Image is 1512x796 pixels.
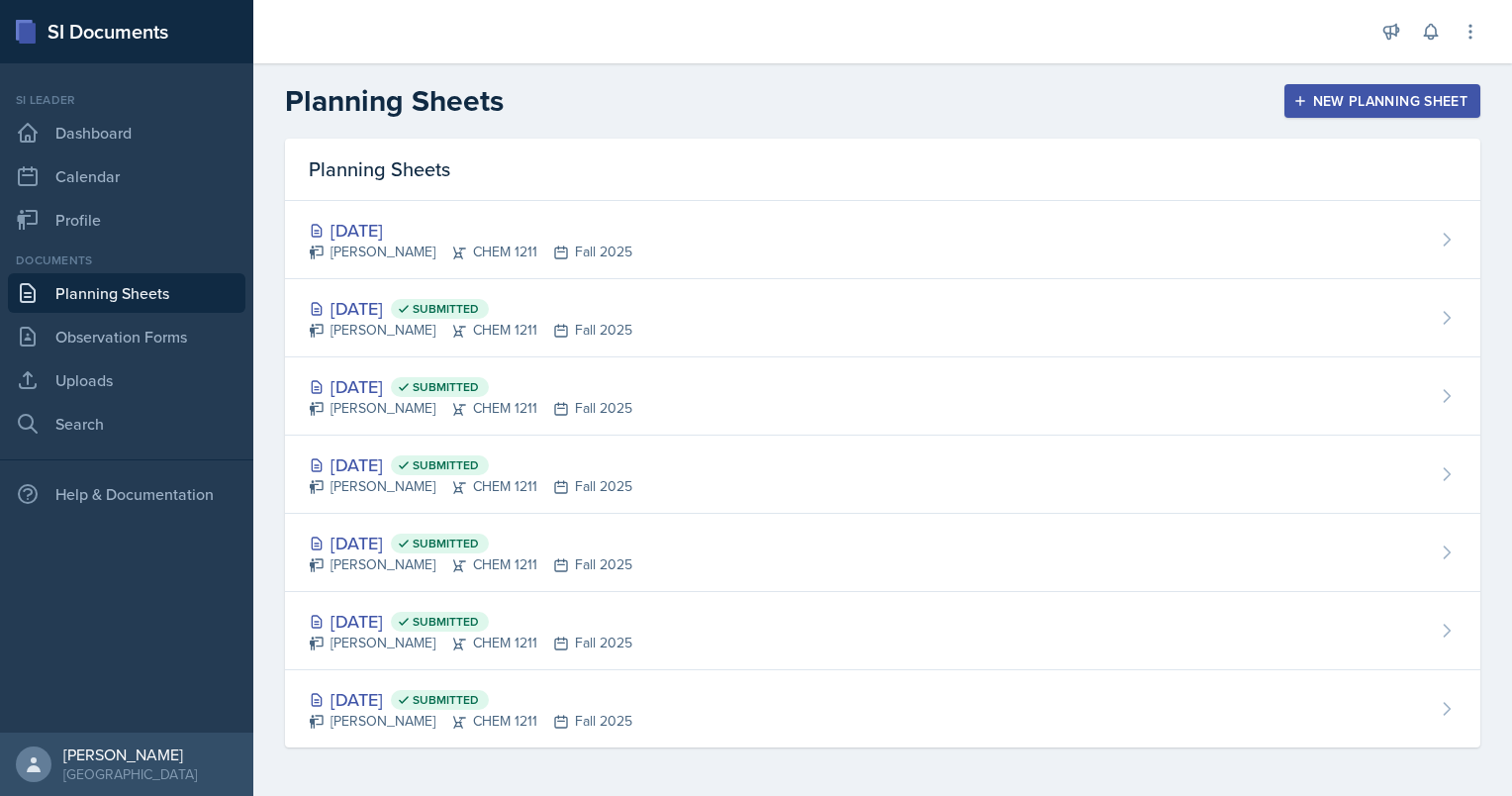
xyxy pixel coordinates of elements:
a: Observation Forms [8,317,245,356]
a: [DATE] Submitted [PERSON_NAME]CHEM 1211Fall 2025 [285,436,1480,514]
a: [DATE] Submitted [PERSON_NAME]CHEM 1211Fall 2025 [285,514,1480,592]
div: [DATE] [309,451,632,478]
div: [PERSON_NAME] CHEM 1211 Fall 2025 [309,554,632,575]
div: Documents [8,251,245,269]
a: [DATE] Submitted [PERSON_NAME]CHEM 1211Fall 2025 [285,592,1480,670]
a: [DATE] Submitted [PERSON_NAME]CHEM 1211Fall 2025 [285,357,1480,436]
span: Submitted [413,301,479,317]
span: Submitted [413,379,479,395]
h2: Planning Sheets [285,83,504,119]
span: Submitted [413,692,479,708]
div: [PERSON_NAME] CHEM 1211 Fall 2025 [309,633,632,653]
div: [PERSON_NAME] CHEM 1211 Fall 2025 [309,476,632,497]
div: Help & Documentation [8,474,245,514]
a: [DATE] Submitted [PERSON_NAME]CHEM 1211Fall 2025 [285,279,1480,357]
span: Submitted [413,457,479,473]
div: [DATE] [309,530,632,556]
div: Planning Sheets [285,139,1480,201]
a: [DATE] Submitted [PERSON_NAME]CHEM 1211Fall 2025 [285,670,1480,747]
a: Planning Sheets [8,273,245,313]
a: Dashboard [8,113,245,152]
div: [PERSON_NAME] CHEM 1211 Fall 2025 [309,711,632,732]
span: Submitted [413,614,479,630]
div: New Planning Sheet [1297,93,1467,109]
a: Uploads [8,360,245,400]
div: [DATE] [309,608,632,635]
a: [DATE] [PERSON_NAME]CHEM 1211Fall 2025 [285,201,1480,279]
div: [GEOGRAPHIC_DATA] [63,764,197,784]
div: [DATE] [309,217,632,244]
div: [PERSON_NAME] CHEM 1211 Fall 2025 [309,320,632,341]
div: [PERSON_NAME] CHEM 1211 Fall 2025 [309,242,632,262]
button: New Planning Sheet [1284,84,1480,118]
a: Calendar [8,156,245,196]
a: Search [8,404,245,444]
div: [DATE] [309,373,632,400]
span: Submitted [413,536,479,551]
div: [DATE] [309,295,632,322]
div: [PERSON_NAME] CHEM 1211 Fall 2025 [309,398,632,419]
a: Profile [8,200,245,240]
div: Si leader [8,91,245,109]
div: [DATE] [309,686,632,713]
div: [PERSON_NAME] [63,745,197,764]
